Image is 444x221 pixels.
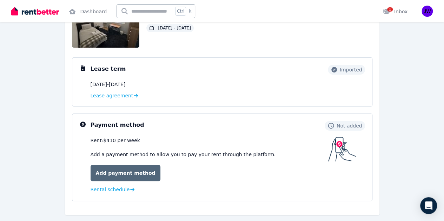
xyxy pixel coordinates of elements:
[383,8,407,15] div: Inbox
[422,6,433,17] img: Jasmin Wulfert
[328,137,356,161] img: Payment method
[175,7,186,16] span: Ctrl
[91,92,133,99] span: Lease agreement
[158,25,191,31] span: [DATE] - [DATE]
[91,165,161,181] a: Add payment method
[91,65,126,73] h3: Lease term
[91,92,138,99] a: Lease agreement
[340,66,362,73] span: Imported
[91,186,135,193] a: Rental schedule
[337,122,362,129] span: Not added
[11,6,59,16] img: RentBetter
[91,81,126,88] span: [DATE] - [DATE]
[387,7,393,12] span: 1
[91,151,328,158] p: Add a payment method to allow you to pay your rent through the platform.
[420,197,437,214] div: Open Intercom Messenger
[91,137,328,144] div: Rent: $410 per week
[189,8,191,14] span: k
[91,186,130,193] span: Rental schedule
[91,121,144,129] h3: Payment method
